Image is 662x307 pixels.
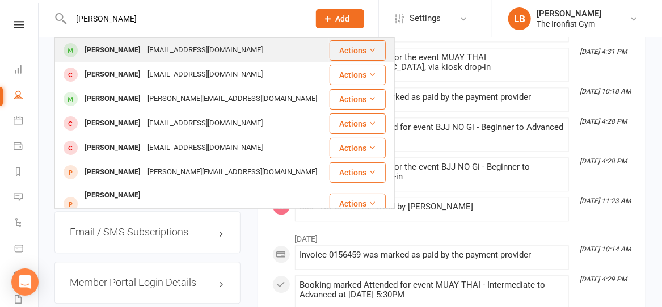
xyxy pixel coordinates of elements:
[14,109,39,134] a: Calendar
[81,204,312,220] div: [PERSON_NAME][EMAIL_ADDRESS][PERSON_NAME][DOMAIN_NAME]
[580,197,631,205] i: [DATE] 11:23 AM
[81,140,144,156] div: [PERSON_NAME]
[580,117,627,125] i: [DATE] 4:28 PM
[580,157,627,165] i: [DATE] 4:28 PM
[508,7,531,30] div: LB
[330,40,386,61] button: Actions
[330,113,386,134] button: Actions
[330,89,386,110] button: Actions
[316,9,364,28] button: Add
[81,66,144,83] div: [PERSON_NAME]
[272,227,631,245] li: [DATE]
[330,194,386,214] button: Actions
[537,9,601,19] div: [PERSON_NAME]
[81,115,144,132] div: [PERSON_NAME]
[300,250,564,260] div: Invoice 0156459 was marked as paid by the payment provider
[14,83,39,109] a: People
[14,160,39,186] a: Reports
[11,268,39,296] div: Open Intercom Messenger
[81,91,144,107] div: [PERSON_NAME]
[580,87,631,95] i: [DATE] 10:18 AM
[14,58,39,83] a: Dashboard
[336,14,350,23] span: Add
[300,53,564,72] div: Booked: [DATE] 5:30PM for the event MUAY THAI SPARRING/[GEOGRAPHIC_DATA], via kiosk drop-in
[144,164,321,180] div: [PERSON_NAME][EMAIL_ADDRESS][DOMAIN_NAME]
[300,280,564,300] div: Booking marked Attended for event MUAY THAI - Intermediate to Advanced at [DATE] 5:30PM
[144,140,266,156] div: [EMAIL_ADDRESS][DOMAIN_NAME]
[81,42,144,58] div: [PERSON_NAME]
[70,277,225,288] h3: Member Portal Login Details
[580,275,627,283] i: [DATE] 4:29 PM
[300,92,564,102] div: Invoice 6452740 was marked as paid by the payment provider
[580,245,631,253] i: [DATE] 10:14 AM
[580,48,627,56] i: [DATE] 4:31 PM
[300,202,564,212] div: BJJ - No Gi was removed by [PERSON_NAME]
[144,91,321,107] div: [PERSON_NAME][EMAIL_ADDRESS][DOMAIN_NAME]
[81,187,144,204] div: [PERSON_NAME]
[144,42,266,58] div: [EMAIL_ADDRESS][DOMAIN_NAME]
[537,19,601,29] div: The Ironfist Gym
[330,162,386,183] button: Actions
[330,65,386,85] button: Actions
[14,237,39,262] a: Product Sales
[144,115,266,132] div: [EMAIL_ADDRESS][DOMAIN_NAME]
[81,164,144,180] div: [PERSON_NAME]
[68,11,301,27] input: Search...
[300,162,564,182] div: Booked: [DATE] 5:30PM for the event BJJ NO Gi - Beginner to Advanced, via kiosk drop-in
[300,123,564,142] div: Booking marked Attended for event BJJ NO Gi - Beginner to Advanced at [DATE] 5:30PM
[330,138,386,158] button: Actions
[144,66,266,83] div: [EMAIL_ADDRESS][DOMAIN_NAME]
[410,6,441,31] span: Settings
[70,226,225,238] h3: Email / SMS Subscriptions
[14,134,39,160] a: Payments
